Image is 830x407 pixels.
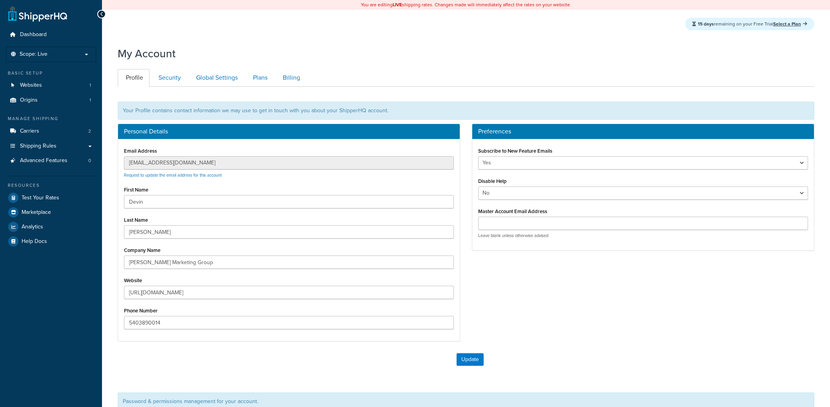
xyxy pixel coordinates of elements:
[6,93,96,108] li: Origins
[188,69,244,87] a: Global Settings
[6,191,96,205] a: Test Your Rates
[124,172,222,178] a: Request to update the email address for this account
[6,153,96,168] a: Advanced Features 0
[22,209,51,216] span: Marketplace
[6,205,96,219] a: Marketplace
[20,157,67,164] span: Advanced Features
[150,69,187,87] a: Security
[8,6,67,22] a: ShipperHQ Home
[20,51,47,58] span: Scope: Live
[6,234,96,248] a: Help Docs
[20,128,39,135] span: Carriers
[124,187,148,193] label: First Name
[22,224,43,230] span: Analytics
[6,78,96,93] li: Websites
[6,70,96,77] div: Basic Setup
[6,220,96,234] a: Analytics
[6,115,96,122] div: Manage Shipping
[6,153,96,168] li: Advanced Features
[20,31,47,38] span: Dashboard
[6,78,96,93] a: Websites 1
[20,97,38,104] span: Origins
[478,233,808,239] p: Leave blank unless otherwise advised
[124,308,158,314] label: Phone Number
[118,102,814,120] div: Your Profile contains contact information we may use to get in touch with you about your ShipperH...
[89,97,91,104] span: 1
[124,128,454,135] h3: Personal Details
[478,148,552,154] label: Subscribe to New Feature Emails
[245,69,274,87] a: Plans
[124,148,157,154] label: Email Address
[20,82,42,89] span: Websites
[393,1,402,8] b: LIVE
[478,178,507,184] label: Disable Help
[124,247,160,253] label: Company Name
[22,238,47,245] span: Help Docs
[20,143,56,150] span: Shipping Rules
[773,20,807,27] a: Select a Plan
[685,18,814,30] div: remaining on your Free Trial
[6,124,96,139] a: Carriers 2
[6,93,96,108] a: Origins 1
[88,157,91,164] span: 0
[478,128,808,135] h3: Preferences
[478,208,547,214] label: Master Account Email Address
[124,217,148,223] label: Last Name
[22,195,59,201] span: Test Your Rates
[6,27,96,42] a: Dashboard
[88,128,91,135] span: 2
[118,69,149,87] a: Profile
[6,139,96,153] a: Shipping Rules
[6,124,96,139] li: Carriers
[6,182,96,189] div: Resources
[457,353,484,366] button: Update
[118,46,176,61] h1: My Account
[275,69,306,87] a: Billing
[89,82,91,89] span: 1
[124,277,142,283] label: Website
[698,20,714,27] strong: 15 days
